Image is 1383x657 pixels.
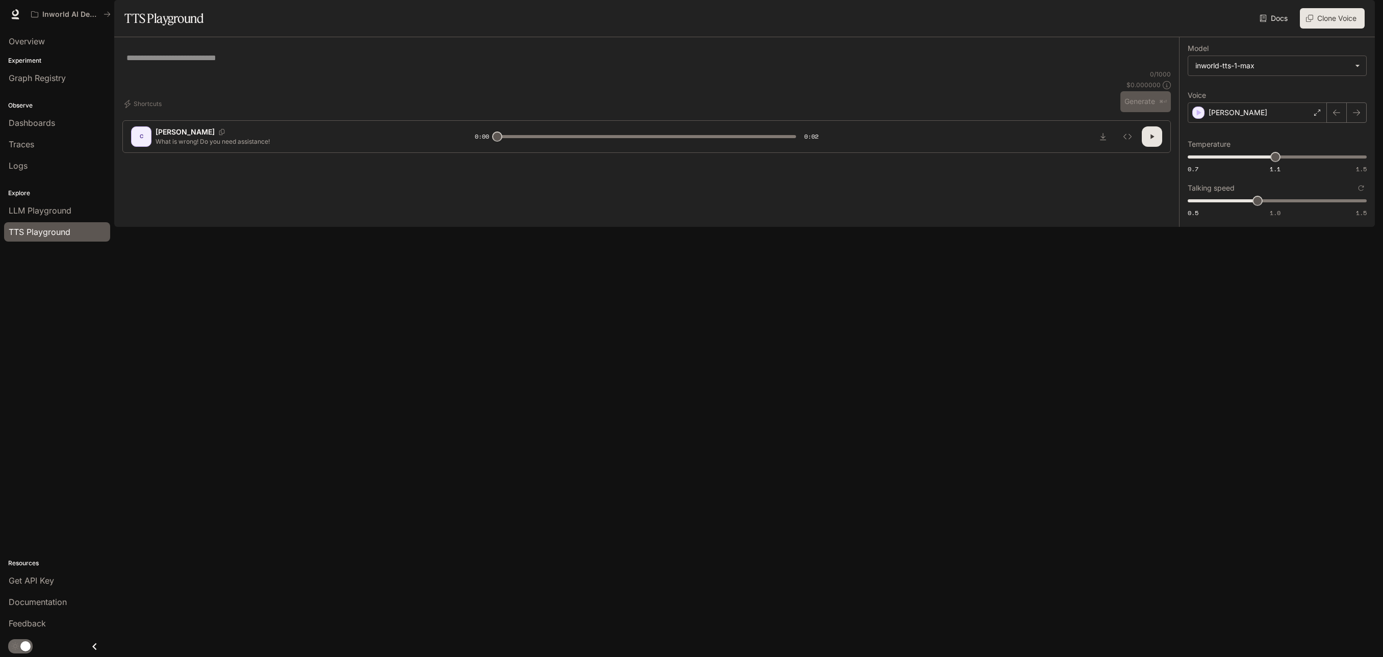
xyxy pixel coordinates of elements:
[1195,61,1350,71] div: inworld-tts-1-max
[1188,56,1366,75] div: inworld-tts-1-max
[1188,208,1198,217] span: 0.5
[1356,165,1367,173] span: 1.5
[122,96,166,112] button: Shortcuts
[1093,126,1113,147] button: Download audio
[1356,208,1367,217] span: 1.5
[133,128,149,145] div: C
[156,137,450,146] p: What is wrong! Do you need assistance!
[1355,182,1367,194] button: Reset to default
[1209,108,1267,118] p: [PERSON_NAME]
[1188,185,1235,192] p: Talking speed
[215,129,229,135] button: Copy Voice ID
[1188,45,1209,52] p: Model
[1300,8,1365,29] button: Clone Voice
[1188,141,1231,148] p: Temperature
[156,127,215,137] p: [PERSON_NAME]
[27,4,115,24] button: All workspaces
[475,132,489,142] span: 0:00
[1117,126,1138,147] button: Inspect
[1188,92,1206,99] p: Voice
[1126,81,1161,89] p: $ 0.000000
[124,8,203,29] h1: TTS Playground
[1188,165,1198,173] span: 0.7
[1150,70,1171,78] p: 0 / 1000
[1270,208,1280,217] span: 1.0
[1270,165,1280,173] span: 1.1
[42,10,99,19] p: Inworld AI Demos
[1258,8,1292,29] a: Docs
[804,132,818,142] span: 0:02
